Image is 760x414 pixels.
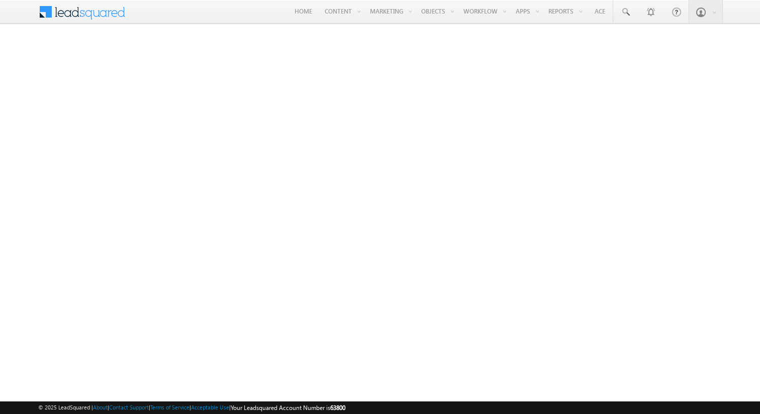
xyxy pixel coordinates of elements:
span: 63800 [330,404,345,411]
a: About [93,404,108,410]
span: © 2025 LeadSquared | | | | | [38,403,345,412]
a: Contact Support [109,404,149,410]
a: Terms of Service [150,404,189,410]
a: Acceptable Use [191,404,229,410]
span: Your Leadsquared Account Number is [231,404,345,411]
